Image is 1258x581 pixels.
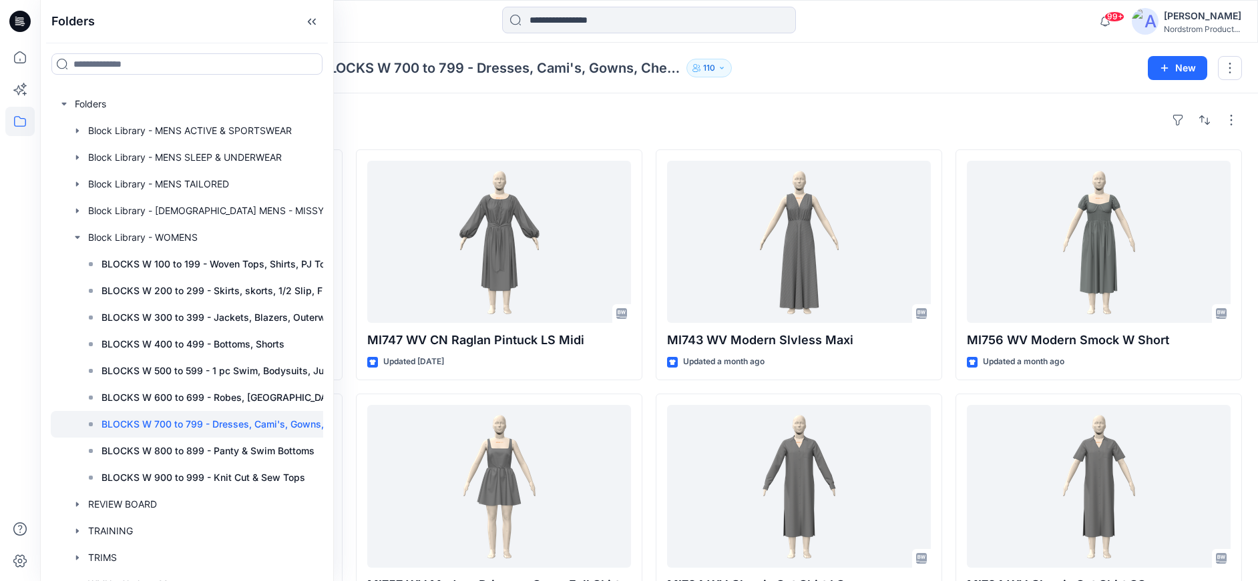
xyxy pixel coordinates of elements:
button: New [1148,56,1207,80]
p: BLOCKS W 500 to 599 - 1 pc Swim, Bodysuits, Jumpsuits, Bras, Teddies, Onesies, Swim Top [101,363,363,379]
a: MI724 WV Classic Set Shirt SS [967,405,1231,567]
span: 99+ [1104,11,1124,22]
p: BLOCKS W 200 to 299 - Skirts, skorts, 1/2 Slip, Full Slip [101,283,353,299]
a: MI724 WV Classic Set Shirt LS [667,405,931,567]
button: 110 [686,59,732,77]
p: BLOCKS W 600 to 699 - Robes, [GEOGRAPHIC_DATA] [101,390,342,406]
div: Nordstrom Product... [1164,24,1241,34]
p: BLOCKS W 100 to 199 - Woven Tops, Shirts, PJ Tops [101,256,337,272]
p: BLOCKS W 800 to 899 - Panty & Swim Bottoms [101,443,314,459]
p: Updated a month ago [683,355,765,369]
p: BLOCKS W 700 to 799 - Dresses, Cami's, Gowns, Chemise [101,416,363,432]
p: BLOCKS W 400 to 499 - Bottoms, Shorts [101,336,284,352]
p: BLOCKS W 700 to 799 - Dresses, Cami's, Gowns, Chemise [321,59,681,77]
p: Updated a month ago [983,355,1064,369]
p: BLOCKS W 900 to 999 - Knit Cut & Sew Tops [101,470,305,486]
a: MI757 WV Modern Princess Seam Full Skirt [367,405,631,567]
p: Updated [DATE] [383,355,444,369]
p: MI743 WV Modern Slvless Maxi [667,331,931,350]
p: MI747 WV CN Raglan Pintuck LS Midi [367,331,631,350]
p: BLOCKS W 300 to 399 - Jackets, Blazers, Outerwear, Sportscoat, Vest [101,310,363,326]
img: avatar [1132,8,1159,35]
p: 110 [703,61,715,75]
div: [PERSON_NAME] [1164,8,1241,24]
a: MI756 WV Modern Smock W Short [967,161,1231,323]
a: MI747 WV CN Raglan Pintuck LS Midi [367,161,631,323]
a: MI743 WV Modern Slvless Maxi [667,161,931,323]
p: MI756 WV Modern Smock W Short [967,331,1231,350]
